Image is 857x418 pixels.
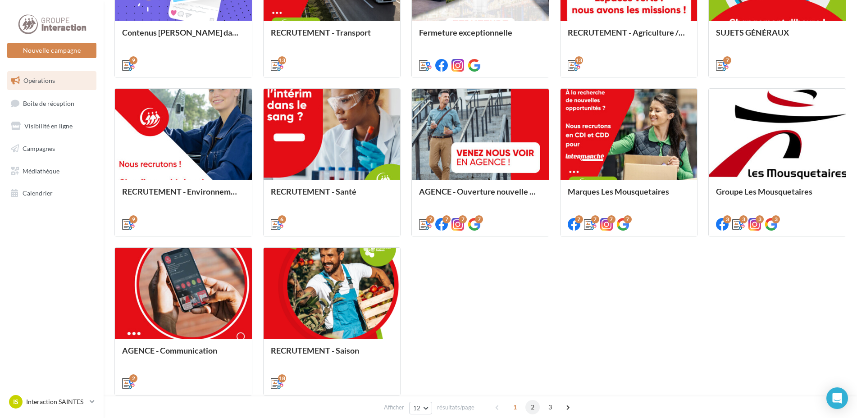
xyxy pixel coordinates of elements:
[475,215,483,223] div: 7
[271,28,393,46] div: RECRUTEMENT - Transport
[419,187,542,205] div: AGENCE - Ouverture nouvelle agence
[129,56,137,64] div: 9
[271,187,393,205] div: RECRUTEMENT - Santé
[278,374,286,382] div: 18
[442,215,451,223] div: 7
[525,400,540,414] span: 2
[826,387,848,409] div: Open Intercom Messenger
[13,397,18,406] span: IS
[384,403,404,412] span: Afficher
[568,187,690,205] div: Marques Les Mousquetaires
[5,94,98,113] a: Boîte de réception
[437,403,474,412] span: résultats/page
[24,122,73,130] span: Visibilité en ligne
[5,117,98,136] a: Visibilité en ligne
[23,99,74,107] span: Boîte de réception
[459,215,467,223] div: 7
[575,56,583,64] div: 13
[5,162,98,181] a: Médiathèque
[278,215,286,223] div: 6
[772,215,780,223] div: 3
[739,215,748,223] div: 3
[575,215,583,223] div: 7
[426,215,434,223] div: 7
[23,189,53,197] span: Calendrier
[716,187,839,205] div: Groupe Les Mousquetaires
[568,28,690,46] div: RECRUTEMENT - Agriculture / Espaces verts
[591,215,599,223] div: 7
[409,402,432,414] button: 12
[26,397,86,406] p: Interaction SAINTES
[23,145,55,152] span: Campagnes
[122,346,245,364] div: AGENCE - Communication
[413,404,421,412] span: 12
[419,28,542,46] div: Fermeture exceptionnelle
[129,215,137,223] div: 9
[122,187,245,205] div: RECRUTEMENT - Environnement
[5,184,98,203] a: Calendrier
[756,215,764,223] div: 3
[5,71,98,90] a: Opérations
[278,56,286,64] div: 13
[23,77,55,84] span: Opérations
[23,167,59,174] span: Médiathèque
[129,374,137,382] div: 2
[723,215,731,223] div: 3
[607,215,615,223] div: 7
[624,215,632,223] div: 7
[7,393,96,410] a: IS Interaction SAINTES
[7,43,96,58] button: Nouvelle campagne
[5,139,98,158] a: Campagnes
[543,400,557,414] span: 3
[122,28,245,46] div: Contenus [PERSON_NAME] dans un esprit estival
[716,28,839,46] div: SUJETS GÉNÉRAUX
[271,346,393,364] div: RECRUTEMENT - Saison
[508,400,522,414] span: 1
[723,56,731,64] div: 7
